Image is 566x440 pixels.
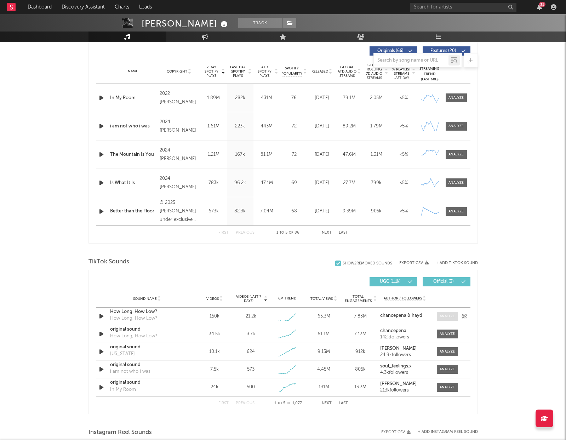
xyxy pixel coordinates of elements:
span: Official ( 3 ) [427,280,460,284]
div: 2022 [PERSON_NAME] [160,90,198,107]
span: Released [311,69,328,74]
div: How Long, How Low? [110,333,157,340]
div: [DATE] [310,179,334,187]
div: 2.05M [365,95,388,102]
div: 9.15M [307,348,340,355]
span: ATD Spotify Plays [255,65,274,78]
div: © 2025 [PERSON_NAME] under exclusive license to Atlantic Recording Corporation [160,199,198,224]
div: 1.61M [202,123,225,130]
strong: soul_feelings.x [380,364,412,368]
div: <5% [392,179,416,187]
div: 81.1M [255,151,278,158]
div: [PERSON_NAME] [142,18,229,29]
span: Instagram Reel Sounds [88,428,152,437]
div: 1.21M [202,151,225,158]
span: Videos (last 7 days) [234,295,263,303]
div: 150k [198,313,231,320]
div: 9.39M [337,208,361,215]
div: 1.89M [202,95,225,102]
a: The Mountain Is You [110,151,156,158]
div: 89.2M [337,123,361,130]
div: 2024 [PERSON_NAME] [160,118,198,135]
button: Originals(66) [370,46,417,56]
div: 431M [255,95,278,102]
span: Originals ( 66 ) [374,49,407,53]
div: 1 5 86 [269,229,308,237]
a: How Long, How Low? [110,308,184,315]
button: + Add TikTok Sound [436,261,478,265]
div: 7.04M [255,208,278,215]
span: Author / Followers [384,296,422,301]
div: 912k [344,348,377,355]
a: Better than the Floor [110,208,156,215]
span: UGC ( 1.1k ) [374,280,407,284]
span: Copyright [167,69,187,74]
div: Global Streaming Trend (Last 60D) [419,61,440,82]
div: 3.7k [247,331,255,338]
div: original sound [110,326,184,333]
span: of [289,231,293,234]
span: TikTok Sounds [88,258,129,266]
div: Is What It Is [110,179,156,187]
div: 47.6M [337,151,361,158]
a: In My Room [110,95,156,102]
button: + Add Instagram Reel Sound [418,430,478,434]
div: 13.3M [344,384,377,391]
span: Total Views [310,297,333,301]
button: Official(3) [423,277,470,286]
span: Sound Name [133,297,157,301]
span: Estimated % Playlist Streams Last Day [392,63,411,80]
div: 4.45M [307,366,340,373]
div: 4.3k followers [380,370,429,375]
div: 24k [198,384,231,391]
div: [DATE] [310,208,334,215]
div: 2024 [PERSON_NAME] [160,175,198,192]
div: 167k [229,151,252,158]
div: Name [110,69,156,74]
div: 24.9k followers [380,353,429,358]
div: 35 [539,2,545,7]
div: [US_STATE] [110,350,135,358]
button: Last [339,401,348,405]
span: Features ( 20 ) [427,49,460,53]
div: 69 [282,179,307,187]
div: 65.3M [307,313,340,320]
div: 72 [282,151,307,158]
button: Last [339,231,348,235]
input: Search for artists [410,3,516,12]
div: 131M [307,384,340,391]
div: 76 [282,95,307,102]
div: In My Room [110,386,136,393]
div: <5% [392,151,416,158]
span: Videos [206,297,219,301]
span: Global ATD Audio Streams [337,65,357,78]
div: 2024 [PERSON_NAME] [160,146,198,163]
div: How Long, How Low? [110,315,157,322]
strong: chancepena [380,328,406,333]
strong: [PERSON_NAME] [380,382,417,386]
div: 142k followers [380,335,429,340]
div: 1 5 1,077 [269,399,308,408]
div: 624 [247,348,255,355]
a: original sound [110,379,184,386]
div: 223k [229,123,252,130]
a: [PERSON_NAME] [380,346,429,351]
button: Previous [236,401,255,405]
div: 1.31M [365,151,388,158]
a: i am not who i was [110,123,156,130]
span: of [287,402,291,405]
button: Export CSV [399,261,429,265]
button: First [218,231,229,235]
div: original sound [110,361,184,368]
a: chancepena [380,328,429,333]
div: 282k [229,95,252,102]
a: original sound [110,344,184,351]
a: soul_feelings.x [380,364,429,369]
div: 21.2k [246,313,256,320]
div: 1.79M [365,123,388,130]
button: + Add TikTok Sound [429,261,478,265]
